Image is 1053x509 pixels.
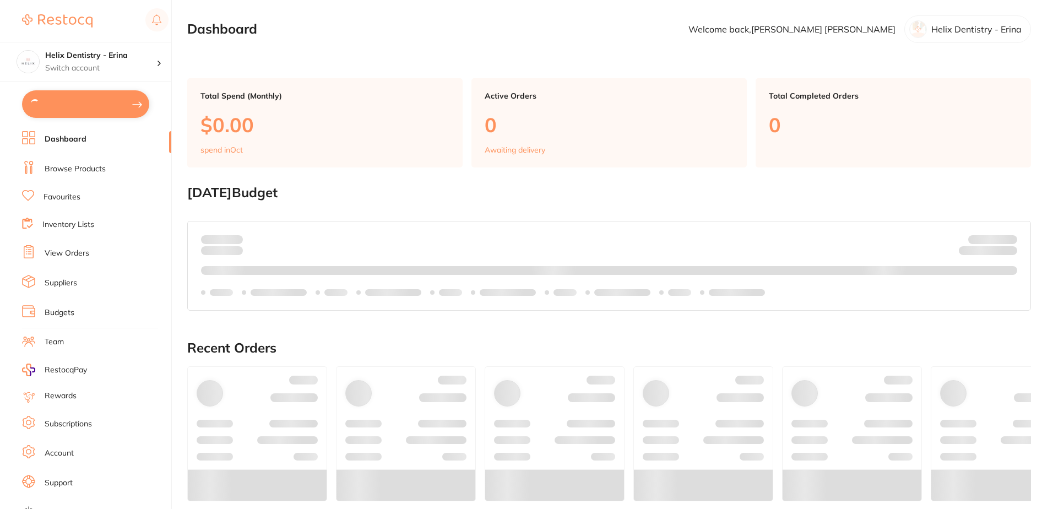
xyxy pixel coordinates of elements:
[201,235,243,243] p: Spent:
[22,364,35,376] img: RestocqPay
[45,337,64,348] a: Team
[668,288,691,297] p: Labels
[45,478,73,489] a: Support
[45,307,74,318] a: Budgets
[201,244,243,257] p: month
[471,78,747,167] a: Active Orders0Awaiting delivery
[224,234,243,244] strong: $0.00
[959,244,1017,257] p: Remaining:
[485,113,734,136] p: 0
[365,288,421,297] p: Labels extended
[22,8,93,34] a: Restocq Logo
[709,288,765,297] p: Labels extended
[594,288,650,297] p: Labels extended
[45,63,156,74] p: Switch account
[756,78,1031,167] a: Total Completed Orders0
[44,192,80,203] a: Favourites
[200,91,449,100] p: Total Spend (Monthly)
[187,185,1031,201] h2: [DATE] Budget
[42,219,94,230] a: Inventory Lists
[251,288,307,297] p: Labels extended
[439,288,462,297] p: Labels
[17,51,39,73] img: Helix Dentistry - Erina
[968,235,1017,243] p: Budget:
[480,288,536,297] p: Labels extended
[45,248,89,259] a: View Orders
[45,134,86,145] a: Dashboard
[187,21,257,37] h2: Dashboard
[485,91,734,100] p: Active Orders
[45,365,87,376] span: RestocqPay
[996,234,1017,244] strong: $NaN
[22,364,87,376] a: RestocqPay
[931,24,1022,34] p: Helix Dentistry - Erina
[200,145,243,154] p: spend in Oct
[769,91,1018,100] p: Total Completed Orders
[485,145,545,154] p: Awaiting delivery
[210,288,233,297] p: Labels
[553,288,577,297] p: Labels
[45,50,156,61] h4: Helix Dentistry - Erina
[45,448,74,459] a: Account
[45,164,106,175] a: Browse Products
[769,113,1018,136] p: 0
[45,419,92,430] a: Subscriptions
[22,14,93,28] img: Restocq Logo
[187,340,1031,356] h2: Recent Orders
[200,113,449,136] p: $0.00
[187,78,463,167] a: Total Spend (Monthly)$0.00spend inOct
[324,288,348,297] p: Labels
[45,391,77,402] a: Rewards
[688,24,895,34] p: Welcome back, [PERSON_NAME] [PERSON_NAME]
[998,248,1017,258] strong: $0.00
[45,278,77,289] a: Suppliers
